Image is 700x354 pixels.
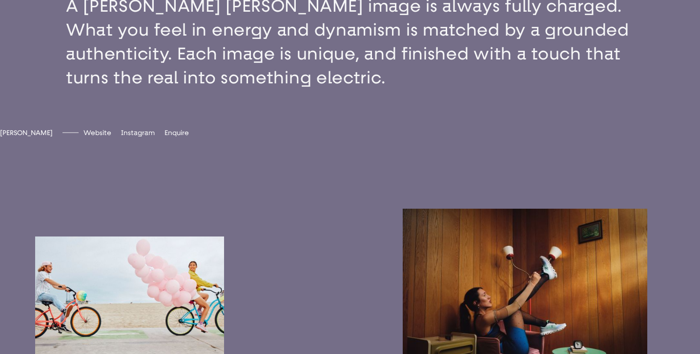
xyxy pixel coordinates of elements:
span: Website [83,129,111,137]
a: Website[DOMAIN_NAME] [83,129,111,137]
a: Enquire[EMAIL_ADDRESS][DOMAIN_NAME] [165,129,189,137]
span: Enquire [165,129,189,137]
span: Instagram [121,129,155,137]
a: Instagram[URL][DOMAIN_NAME] [121,129,155,137]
